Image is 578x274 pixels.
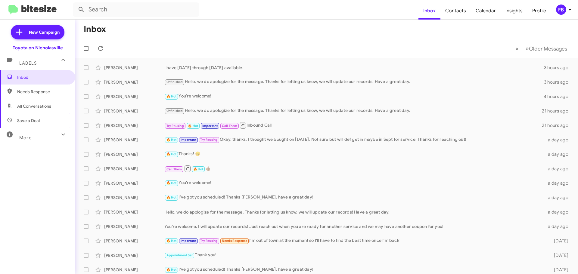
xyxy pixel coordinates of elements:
[222,239,247,243] span: Needs Response
[515,45,519,52] span: «
[164,65,544,71] div: I have [DATE] through [DATE] available.
[104,166,164,172] div: [PERSON_NAME]
[440,2,471,20] a: Contacts
[164,165,544,172] div: 👍🏽
[166,239,177,243] span: 🔥 Hot
[166,167,182,171] span: Call Them
[17,103,51,109] span: All Conversations
[166,124,184,128] span: Try Pausing
[11,25,64,39] a: New Campaign
[222,124,238,128] span: Call Them
[544,166,573,172] div: a day ago
[556,5,566,15] div: FB
[526,45,529,52] span: »
[84,24,106,34] h1: Inbox
[544,252,573,258] div: [DATE]
[17,74,68,80] span: Inbox
[104,65,164,71] div: [PERSON_NAME]
[544,65,573,71] div: 3 hours ago
[164,122,542,129] div: Inbound Call
[544,195,573,201] div: a day ago
[164,151,544,158] div: Thanks! 😊
[551,5,571,15] button: FB
[73,2,199,17] input: Search
[166,195,177,199] span: 🔥 Hot
[164,209,544,215] div: Hello, we do apologize for the message. Thanks for letting us know, we will update our records! H...
[104,209,164,215] div: [PERSON_NAME]
[104,223,164,229] div: [PERSON_NAME]
[166,152,177,156] span: 🔥 Hot
[13,45,63,51] div: Toyota on Nicholasville
[164,79,544,85] div: Hello, we do apologize for the message. Thanks for letting us know, we will update our records! H...
[104,252,164,258] div: [PERSON_NAME]
[193,167,204,171] span: 🔥 Hot
[542,122,573,128] div: 21 hours ago
[104,195,164,201] div: [PERSON_NAME]
[17,89,68,95] span: Needs Response
[166,109,183,113] span: Unfinished
[512,42,571,55] nav: Page navigation example
[527,2,551,20] a: Profile
[164,136,544,143] div: Okay, thanks. I thought we bought on [DATE]. Not sure but will def get in maybe in Sept for servi...
[164,237,544,244] div: I'm out of town at the moment so I'll have to find the best time once I'm back
[104,108,164,114] div: [PERSON_NAME]
[164,194,544,201] div: I've got you scheduled! Thanks [PERSON_NAME], have a great day!
[544,223,573,229] div: a day ago
[166,268,177,272] span: 🔥 Hot
[164,93,544,100] div: You're welcome!
[200,138,218,142] span: Try Pausing
[166,253,193,257] span: Appointment Set
[164,180,544,186] div: You're welcome!
[29,29,60,35] span: New Campaign
[418,2,440,20] a: Inbox
[529,45,567,52] span: Older Messages
[544,137,573,143] div: a day ago
[104,151,164,157] div: [PERSON_NAME]
[544,151,573,157] div: a day ago
[522,42,571,55] button: Next
[181,239,196,243] span: Important
[188,124,198,128] span: 🔥 Hot
[544,209,573,215] div: a day ago
[544,79,573,85] div: 3 hours ago
[181,138,196,142] span: Important
[104,79,164,85] div: [PERSON_NAME]
[164,107,542,114] div: Hello, we do apologize for the message. Thanks for letting us know, we will update our records! H...
[544,94,573,100] div: 4 hours ago
[104,94,164,100] div: [PERSON_NAME]
[164,252,544,259] div: Thank you!
[542,108,573,114] div: 21 hours ago
[544,267,573,273] div: [DATE]
[166,94,177,98] span: 🔥 Hot
[104,267,164,273] div: [PERSON_NAME]
[19,135,32,140] span: More
[166,80,183,84] span: Unfinished
[471,2,501,20] a: Calendar
[164,266,544,273] div: I've got you scheduled! Thanks [PERSON_NAME], have a great day!
[104,180,164,186] div: [PERSON_NAME]
[501,2,527,20] a: Insights
[544,180,573,186] div: a day ago
[166,181,177,185] span: 🔥 Hot
[104,137,164,143] div: [PERSON_NAME]
[544,238,573,244] div: [DATE]
[202,124,218,128] span: Important
[104,122,164,128] div: [PERSON_NAME]
[166,138,177,142] span: 🔥 Hot
[200,239,218,243] span: Try Pausing
[512,42,522,55] button: Previous
[17,118,40,124] span: Save a Deal
[19,60,37,66] span: Labels
[164,223,544,229] div: You're welcome. I will update our records! Just reach out when you are ready for another service ...
[104,238,164,244] div: [PERSON_NAME]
